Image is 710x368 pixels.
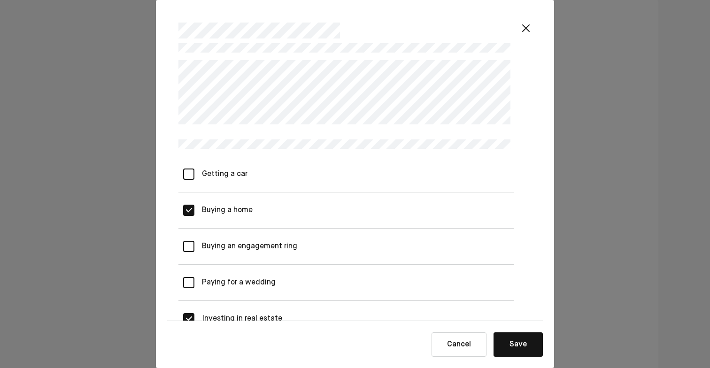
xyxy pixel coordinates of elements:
[194,197,253,223] div: Buying a home
[183,205,194,216] div: L
[194,233,297,260] div: Buying an engagement ring
[432,332,486,357] button: Cancel
[194,306,282,332] div: Investing in real estate
[494,332,543,357] button: Save
[194,269,276,296] div: Paying for a wedding
[194,161,247,187] div: Getting a car
[183,313,194,324] div: L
